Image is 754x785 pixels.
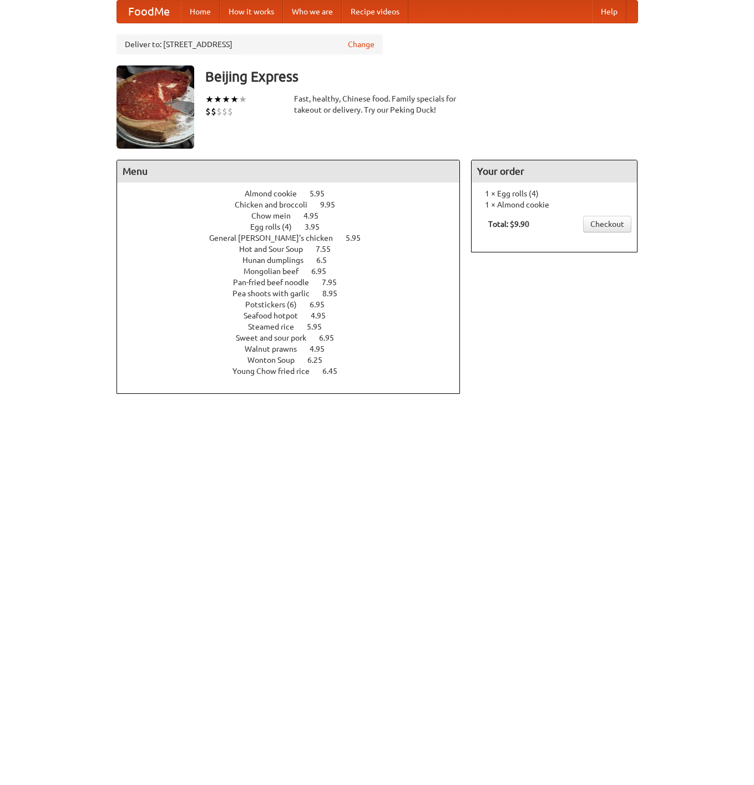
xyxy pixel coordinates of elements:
[244,311,346,320] a: Seafood hotpot 4.95
[227,105,233,118] li: $
[239,93,247,105] li: ★
[245,189,345,198] a: Almond cookie 5.95
[216,105,222,118] li: $
[245,345,345,353] a: Walnut prawns 4.95
[307,322,333,331] span: 5.95
[205,105,211,118] li: $
[242,256,347,265] a: Hunan dumplings 6.5
[205,93,214,105] li: ★
[205,65,638,88] h3: Beijing Express
[232,367,321,376] span: Young Chow fried rice
[236,333,355,342] a: Sweet and sour pork 6.95
[239,245,314,254] span: Hot and Sour Soup
[320,200,346,209] span: 9.95
[117,65,194,149] img: angular.jpg
[232,289,321,298] span: Pea shoots with garlic
[250,222,340,231] a: Egg rolls (4) 3.95
[477,188,631,199] li: 1 × Egg rolls (4)
[232,367,358,376] a: Young Chow fried rice 6.45
[248,322,342,331] a: Steamed rice 5.95
[322,278,348,287] span: 7.95
[235,200,356,209] a: Chicken and broccoli 9.95
[222,93,230,105] li: ★
[181,1,220,23] a: Home
[311,311,337,320] span: 4.95
[244,267,310,276] span: Mongolian beef
[244,311,309,320] span: Seafood hotpot
[283,1,342,23] a: Who we are
[316,245,342,254] span: 7.55
[242,256,315,265] span: Hunan dumplings
[472,160,637,183] h4: Your order
[305,222,331,231] span: 3.95
[211,105,216,118] li: $
[245,300,345,309] a: Potstickers (6) 6.95
[316,256,338,265] span: 6.5
[310,345,336,353] span: 4.95
[310,189,336,198] span: 5.95
[307,356,333,364] span: 6.25
[233,278,320,287] span: Pan-fried beef noodle
[247,356,343,364] a: Wonton Soup 6.25
[245,189,308,198] span: Almond cookie
[348,39,375,50] a: Change
[346,234,372,242] span: 5.95
[303,211,330,220] span: 4.95
[251,211,302,220] span: Chow mein
[488,220,529,229] b: Total: $9.90
[247,356,306,364] span: Wonton Soup
[245,300,308,309] span: Potstickers (6)
[209,234,381,242] a: General [PERSON_NAME]'s chicken 5.95
[236,333,317,342] span: Sweet and sour pork
[248,322,305,331] span: Steamed rice
[117,34,383,54] div: Deliver to: [STREET_ADDRESS]
[232,289,358,298] a: Pea shoots with garlic 8.95
[235,200,318,209] span: Chicken and broccoli
[117,1,181,23] a: FoodMe
[244,267,347,276] a: Mongolian beef 6.95
[220,1,283,23] a: How it works
[239,245,351,254] a: Hot and Sour Soup 7.55
[245,345,308,353] span: Walnut prawns
[251,211,339,220] a: Chow mein 4.95
[322,367,348,376] span: 6.45
[230,93,239,105] li: ★
[322,289,348,298] span: 8.95
[342,1,408,23] a: Recipe videos
[592,1,626,23] a: Help
[222,105,227,118] li: $
[209,234,344,242] span: General [PERSON_NAME]'s chicken
[117,160,460,183] h4: Menu
[250,222,303,231] span: Egg rolls (4)
[583,216,631,232] a: Checkout
[311,267,337,276] span: 6.95
[477,199,631,210] li: 1 × Almond cookie
[319,333,345,342] span: 6.95
[294,93,461,115] div: Fast, healthy, Chinese food. Family specials for takeout or delivery. Try our Peking Duck!
[310,300,336,309] span: 6.95
[233,278,357,287] a: Pan-fried beef noodle 7.95
[214,93,222,105] li: ★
